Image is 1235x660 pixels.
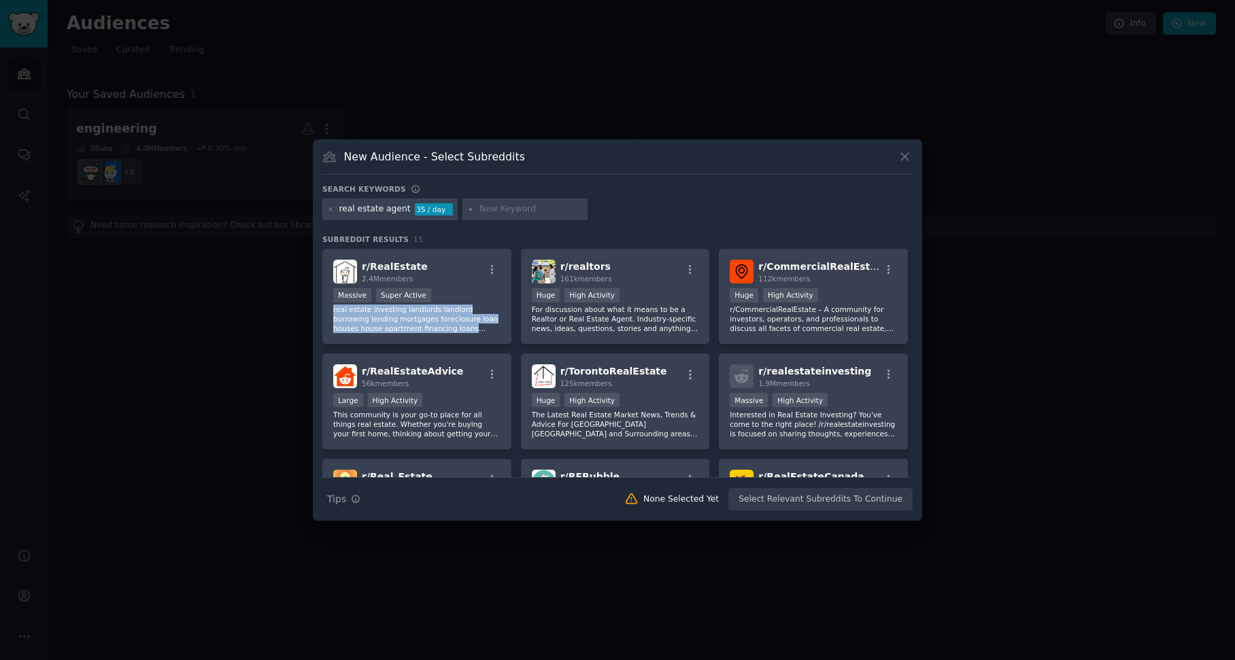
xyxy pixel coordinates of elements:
img: Real_Estate [333,470,357,493]
div: High Activity [763,288,818,302]
div: High Activity [368,393,423,407]
img: RealEstate [333,260,357,283]
span: r/ realestateinvesting [758,366,871,377]
div: None Selected Yet [643,493,719,506]
button: Tips [322,487,365,511]
p: This community is your go-to place for all things real estate. Whether you're buying your first h... [333,410,501,438]
img: RealEstateAdvice [333,364,357,388]
img: REBubble [532,470,556,493]
span: 56k members [362,379,409,387]
span: r/ RealEstateCanada [758,471,864,482]
span: 161k members [560,275,612,283]
div: Huge [532,288,560,302]
div: High Activity [564,288,620,302]
span: Tips [327,492,346,506]
div: High Activity [773,393,828,407]
span: r/ REBubble [560,471,620,482]
div: High Activity [564,393,620,407]
div: Massive [333,288,371,302]
span: Subreddit Results [322,235,409,244]
span: 15 [413,235,423,243]
div: Large [333,393,363,407]
span: r/ CommercialRealEstate [758,261,887,272]
p: For discussion about what it means to be a Realtor or Real Estate Agent. Industry-specific news, ... [532,305,699,333]
h3: Search keywords [322,184,406,194]
img: TorontoRealEstate [532,364,556,388]
p: r/CommercialRealEstate – A community for investors, operators, and professionals to discuss all f... [730,305,897,333]
p: Interested in Real Estate Investing? You've come to the right place! /r/realestateinvesting is fo... [730,410,897,438]
p: The Latest Real Estate Market News, Trends & Advice For [GEOGRAPHIC_DATA] [GEOGRAPHIC_DATA] and S... [532,410,699,438]
span: r/ TorontoRealEstate [560,366,667,377]
p: real estate investing landlords landlord borrowing lending mortgages foreclosure loan houses hous... [333,305,501,333]
span: r/ RealEstateAdvice [362,366,463,377]
span: r/ RealEstate [362,261,428,272]
img: RealEstateCanada [730,470,754,493]
span: r/ Real_Estate [362,471,433,482]
div: Huge [730,288,758,302]
span: 112k members [758,275,810,283]
div: Massive [730,393,768,407]
img: realtors [532,260,556,283]
div: 35 / day [415,203,453,215]
span: 125k members [560,379,612,387]
h3: New Audience - Select Subreddits [344,150,525,164]
span: 2.4M members [362,275,413,283]
span: 1.9M members [758,379,810,387]
div: Super Active [376,288,431,302]
span: r/ realtors [560,261,611,272]
input: New Keyword [479,203,583,215]
img: CommercialRealEstate [730,260,754,283]
div: Huge [532,393,560,407]
div: real estate agent [339,203,411,215]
